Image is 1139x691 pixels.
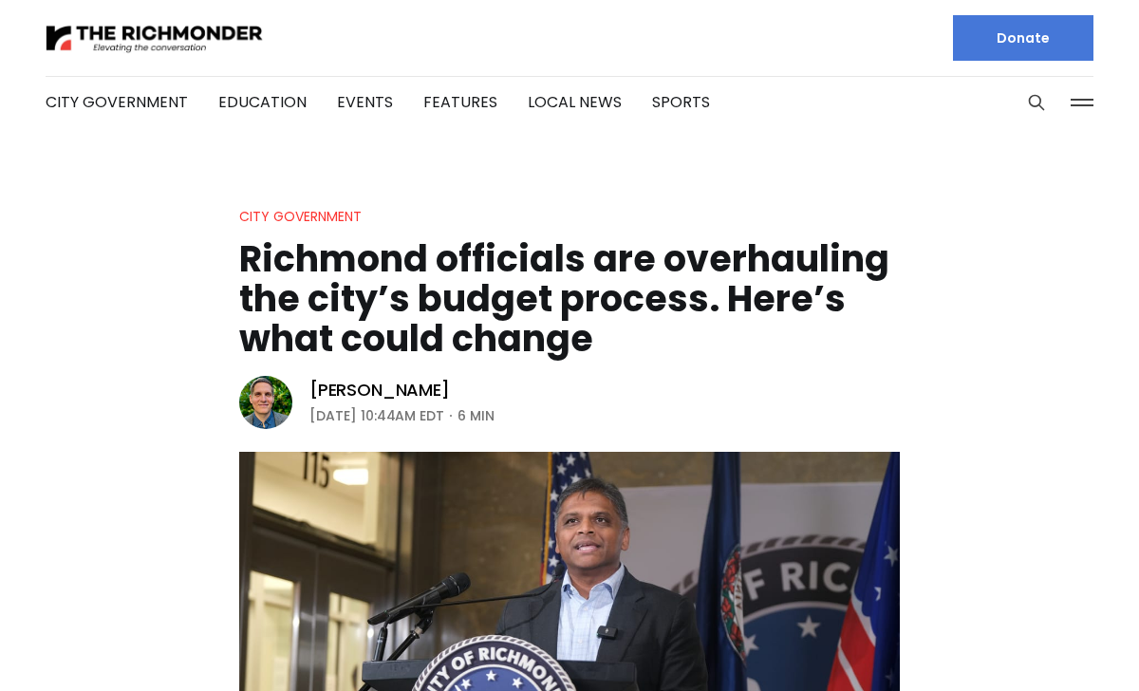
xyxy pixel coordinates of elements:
a: Features [423,91,497,113]
a: [PERSON_NAME] [309,379,450,402]
a: City Government [46,91,188,113]
h1: Richmond officials are overhauling the city’s budget process. Here’s what could change [239,239,900,359]
a: Sports [652,91,710,113]
img: Graham Moomaw [239,376,292,429]
img: The Richmonder [46,22,264,55]
a: Education [218,91,307,113]
a: Local News [528,91,622,113]
span: 6 min [457,404,495,427]
a: Donate [953,15,1093,61]
button: Search this site [1022,88,1051,117]
a: Events [337,91,393,113]
time: [DATE] 10:44AM EDT [309,404,444,427]
a: City Government [239,207,362,226]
